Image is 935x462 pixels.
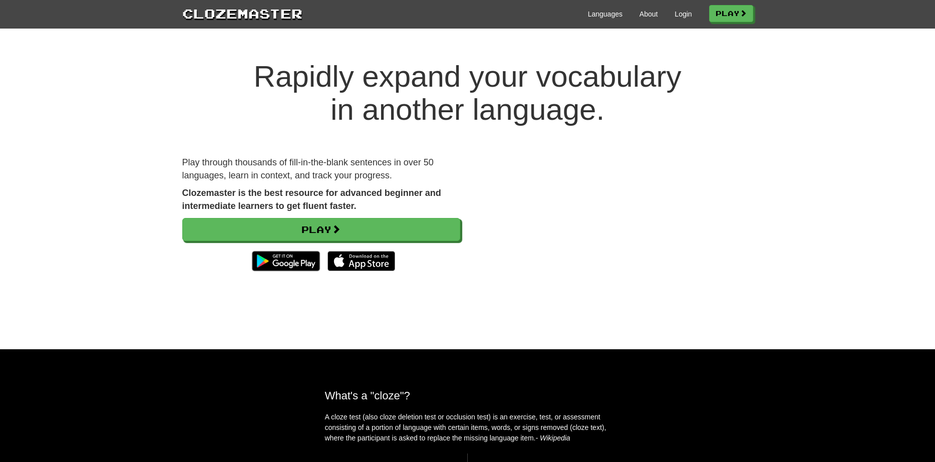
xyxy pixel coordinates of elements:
[536,434,570,442] em: - Wikipedia
[640,9,658,19] a: About
[709,5,753,22] a: Play
[325,412,610,443] p: A cloze test (also cloze deletion test or occlusion test) is an exercise, test, or assessment con...
[182,4,302,23] a: Clozemaster
[588,9,622,19] a: Languages
[182,188,441,211] strong: Clozemaster is the best resource for advanced beginner and intermediate learners to get fluent fa...
[675,9,692,19] a: Login
[247,246,325,276] img: Get it on Google Play
[182,156,460,182] p: Play through thousands of fill-in-the-blank sentences in over 50 languages, learn in context, and...
[328,251,395,271] img: Download_on_the_App_Store_Badge_US-UK_135x40-25178aeef6eb6b83b96f5f2d004eda3bffbb37122de64afbaef7...
[182,218,460,241] a: Play
[325,389,610,402] h2: What's a "cloze"?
